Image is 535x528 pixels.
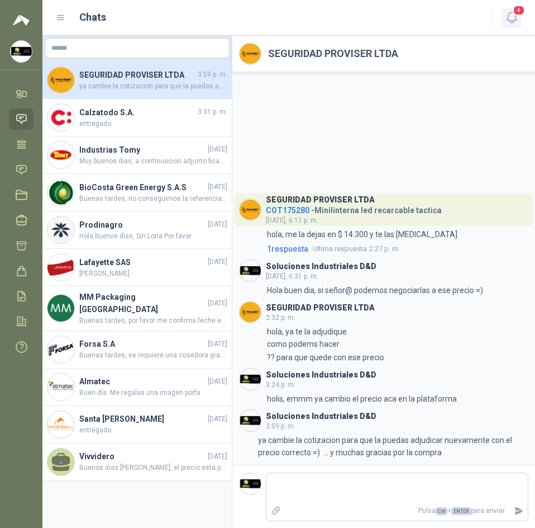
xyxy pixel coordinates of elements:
[42,174,232,211] a: Company LogoBioCosta Green Energy S.A.S[DATE]Buenas tardes, no conseguimos la referencia de la pu...
[266,413,376,419] h3: Soluciones Industriales D&D
[240,301,261,323] img: Company Logo
[451,507,471,515] span: ENTER
[266,203,442,214] h4: - Minilinterna led recarcable tactica
[47,216,74,243] img: Company Logo
[267,228,457,241] p: hola, me la dejas en $ 14.300 y te las [MEDICAL_DATA]
[258,434,528,459] p: ya cambie la cotizacion para que la puedas adjudicar nuevamente con el precio correcto =) ... y m...
[208,376,227,387] span: [DATE]
[42,211,232,249] a: Company LogoProdinagro[DATE]Hola buenos días, Sin Lona Por favor
[208,219,227,230] span: [DATE]
[47,67,74,93] img: Company Logo
[266,381,295,389] span: 3:24 p. m.
[268,46,398,62] h2: SEGURIDAD PROVISER LTDA
[208,144,227,155] span: [DATE]
[208,451,227,462] span: [DATE]
[42,406,232,444] a: Company LogoSanta [PERSON_NAME][DATE]entregado
[79,156,227,167] span: Muy buenos dias, a continuacion adjunto ficah tecnica el certificado se comparte despues de la co...
[208,414,227,425] span: [DATE]
[79,450,206,463] h4: Vivvidero
[42,99,232,136] a: Company LogoCalzatodo S.A.3:31 p. m.entregado
[42,444,232,481] a: Vivvidero[DATE]Buenos dias [PERSON_NAME], el precio esta por 3 metros..
[79,106,195,119] h4: Calzatodo S.A.
[266,305,375,311] h3: SEGURIDAD PROVISER LTDA
[267,393,457,405] p: holis, emmm ya cambio el precio aca en la plataforma
[208,298,227,309] span: [DATE]
[265,243,528,255] a: 1respuestaUltima respuesta2:27 p. m.
[266,501,285,521] label: Adjuntar archivos
[79,463,227,473] span: Buenos dias [PERSON_NAME], el precio esta por 3 metros..
[266,216,318,224] span: [DATE], 6:11 p. m.
[267,243,308,255] span: 1 respuesta
[436,507,447,515] span: Ctrl
[47,374,74,400] img: Company Logo
[313,243,367,254] span: Ultima respuesta
[240,473,261,494] img: Company Logo
[266,263,376,270] h3: Soluciones Industriales D&D
[198,107,227,117] span: 3:31 p. m.
[79,338,206,350] h4: Forsa S.A
[313,243,400,254] span: 2:27 p. m.
[47,254,74,281] img: Company Logo
[509,501,528,521] button: Enviar
[47,142,74,168] img: Company Logo
[79,350,227,361] span: Buenas tardes, se requiere una cosedora grande, Idustrial, pienso que la cotizada no es lo que ne...
[501,8,522,28] button: 4
[208,257,227,267] span: [DATE]
[79,256,206,268] h4: Lafayette SAS
[47,336,74,363] img: Company Logo
[79,219,206,231] h4: Prodinagro
[198,69,227,80] span: 3:59 p. m.
[240,369,261,390] img: Company Logo
[79,144,206,156] h4: Industrias Tomy
[285,501,510,521] p: Pulsa + para enviar
[79,69,195,81] h4: SEGURIDAD PROVISER LTDA
[208,182,227,192] span: [DATE]
[47,295,74,322] img: Company Logo
[266,372,376,378] h3: Soluciones Industriales D&D
[79,425,227,436] span: entregado
[79,388,227,398] span: Buen día. Me regalas una imagen porfa
[267,284,483,296] p: Hola buen dia, si señor@ podemos negociarlas a ese precio =)
[13,13,30,27] img: Logo peakr
[42,369,232,406] a: Company LogoAlmatec[DATE]Buen día. Me regalas una imagen porfa
[267,326,347,350] p: hola, ya te la adjudique como podems hacer
[79,231,227,242] span: Hola buenos días, Sin Lona Por favor
[266,314,295,322] span: 2:32 p. m.
[42,249,232,286] a: Company LogoLafayette SAS[DATE][PERSON_NAME]
[42,331,232,369] a: Company LogoForsa S.A[DATE]Buenas tardes, se requiere una cosedora grande, Idustrial, pienso que ...
[79,413,206,425] h4: Santa [PERSON_NAME]
[79,119,227,129] span: entregado
[79,10,106,25] h1: Chats
[47,179,74,206] img: Company Logo
[208,339,227,350] span: [DATE]
[240,410,261,431] img: Company Logo
[267,351,384,364] p: ?? para que quede con ese precio
[47,411,74,438] img: Company Logo
[240,43,261,64] img: Company Logo
[513,5,525,16] span: 4
[79,375,206,388] h4: Almatec
[266,422,295,430] span: 3:59 p. m.
[47,104,74,131] img: Company Logo
[266,272,318,280] span: [DATE], 6:31 p. m.
[79,181,206,194] h4: BioCosta Green Energy S.A.S
[240,260,261,281] img: Company Logo
[240,199,261,220] img: Company Logo
[42,136,232,174] a: Company LogoIndustrias Tomy[DATE]Muy buenos dias, a continuacion adjunto ficah tecnica el certifi...
[79,81,227,92] span: ya cambie la cotizacion para que la puedas adjudicar nuevamente con el precio correcto =) ... y m...
[42,286,232,331] a: Company LogoMM Packaging [GEOGRAPHIC_DATA][DATE]Buenas tardes, por favor me confirma feche estima...
[11,41,32,62] img: Company Logo
[79,315,227,326] span: Buenas tardes, por favor me confirma feche estimada del llegada del equipo. gracias.
[42,62,232,99] a: Company LogoSEGURIDAD PROVISER LTDA3:59 p. m.ya cambie la cotizacion para que la puedas adjudicar...
[79,291,206,315] h4: MM Packaging [GEOGRAPHIC_DATA]
[266,197,375,203] h3: SEGURIDAD PROVISER LTDA
[266,206,309,215] span: COT175280
[79,268,227,279] span: [PERSON_NAME]
[79,194,227,204] span: Buenas tardes, no conseguimos la referencia de la pulidora adjunto foto de herramienta. Por favor...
